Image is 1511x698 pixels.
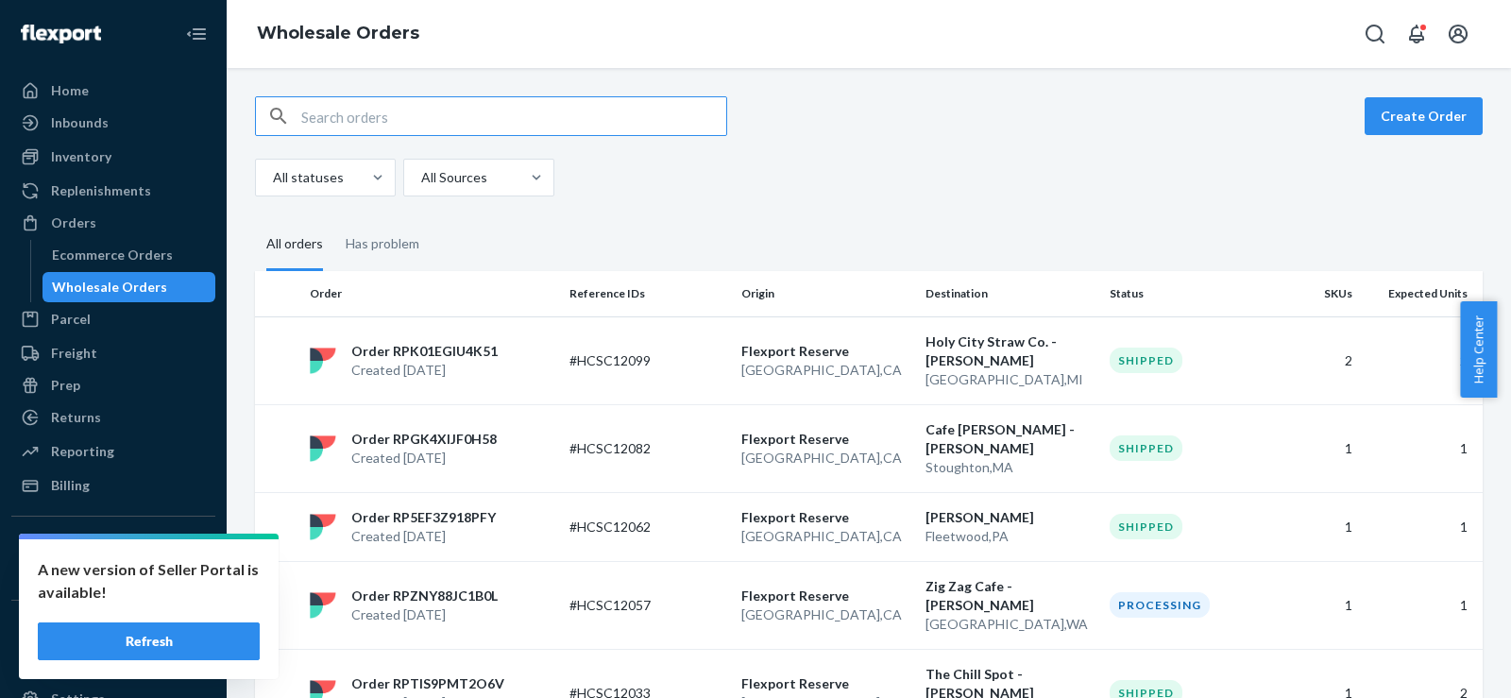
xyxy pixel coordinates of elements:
p: Order RPK01EGIU4K51 [351,342,498,361]
button: Refresh [38,622,260,660]
a: Parcel [11,304,215,334]
p: [GEOGRAPHIC_DATA] , MI [925,370,1095,389]
div: Shipped [1110,435,1182,461]
a: Returns [11,402,215,433]
div: Processing [1110,592,1210,618]
img: flexport logo [310,514,336,540]
ol: breadcrumbs [242,7,434,61]
td: 1 [1360,561,1483,649]
button: Open Search Box [1356,15,1394,53]
p: Flexport Reserve [741,674,910,693]
input: Search orders [301,97,726,135]
a: Ecommerce Orders [42,240,216,270]
img: Flexport logo [21,25,101,43]
button: Fast Tags [11,616,215,646]
div: All orders [266,219,323,271]
div: Prep [51,376,80,395]
p: [GEOGRAPHIC_DATA] , WA [925,615,1095,634]
p: Flexport Reserve [741,508,910,527]
p: Stoughton , MA [925,458,1095,477]
div: Has problem [346,219,419,268]
th: Origin [734,271,918,316]
div: Freight [51,344,97,363]
td: 1 [1360,492,1483,561]
div: Inbounds [51,113,109,132]
p: #HCSC12057 [569,596,721,615]
p: Created [DATE] [351,449,497,468]
div: Ecommerce Orders [52,246,173,264]
p: Flexport Reserve [741,430,910,449]
th: Expected Units [1360,271,1483,316]
div: Shipped [1110,514,1182,539]
p: [GEOGRAPHIC_DATA] , CA [741,361,910,380]
a: Add Integration [11,570,215,592]
a: Billing [11,470,215,501]
button: Integrations [11,532,215,562]
p: [GEOGRAPHIC_DATA] , CA [741,527,910,546]
a: Reporting [11,436,215,467]
div: Returns [51,408,101,427]
button: Open notifications [1398,15,1435,53]
a: Inventory [11,142,215,172]
a: Inbounds [11,108,215,138]
td: 1 [1274,404,1360,492]
div: Billing [51,476,90,495]
p: [PERSON_NAME] [925,508,1095,527]
p: #HCSC12099 [569,351,721,370]
p: [GEOGRAPHIC_DATA] , CA [741,449,910,468]
div: Replenishments [51,181,151,200]
th: SKUs [1274,271,1360,316]
p: Order RP5EF3Z918PFY [351,508,496,527]
a: Replenishments [11,176,215,206]
a: Add Fast Tag [11,654,215,676]
td: 1 [1360,404,1483,492]
p: Created [DATE] [351,361,498,380]
th: Destination [918,271,1102,316]
div: Home [51,81,89,100]
p: #HCSC12062 [569,518,721,536]
p: Fleetwood , PA [925,527,1095,546]
p: A new version of Seller Portal is available! [38,558,260,604]
a: Wholesale Orders [257,23,419,43]
p: Created [DATE] [351,527,496,546]
th: Reference IDs [562,271,734,316]
p: Order RPGK4XIJF0H58 [351,430,497,449]
td: 2 [1274,316,1360,404]
div: Reporting [51,442,114,461]
p: Order RPTIS9PMT2O6V [351,674,504,693]
img: flexport logo [310,592,336,619]
td: 2 [1360,316,1483,404]
p: Holy City Straw Co. - [PERSON_NAME] [925,332,1095,370]
a: Wholesale Orders [42,272,216,302]
td: 1 [1274,561,1360,649]
button: Create Order [1365,97,1483,135]
p: [GEOGRAPHIC_DATA] , CA [741,605,910,624]
p: Zig Zag Cafe - [PERSON_NAME] [925,577,1095,615]
p: Flexport Reserve [741,342,910,361]
input: All statuses [271,168,273,187]
a: Home [11,76,215,106]
p: Flexport Reserve [741,587,910,605]
div: Orders [51,213,96,232]
div: Wholesale Orders [52,278,167,297]
a: Orders [11,208,215,238]
img: flexport logo [310,435,336,462]
th: Status [1102,271,1274,316]
p: Created [DATE] [351,605,498,624]
button: Close Navigation [178,15,215,53]
th: Order [302,271,562,316]
img: flexport logo [310,348,336,374]
button: Help Center [1460,301,1497,398]
input: All Sources [419,168,421,187]
a: Prep [11,370,215,400]
p: Order RPZNY88JC1B0L [351,587,498,605]
p: Cafe [PERSON_NAME] - [PERSON_NAME] [925,420,1095,458]
a: Freight [11,338,215,368]
p: #HCSC12082 [569,439,721,458]
button: Open account menu [1439,15,1477,53]
div: Shipped [1110,348,1182,373]
div: Inventory [51,147,111,166]
div: Parcel [51,310,91,329]
td: 1 [1274,492,1360,561]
